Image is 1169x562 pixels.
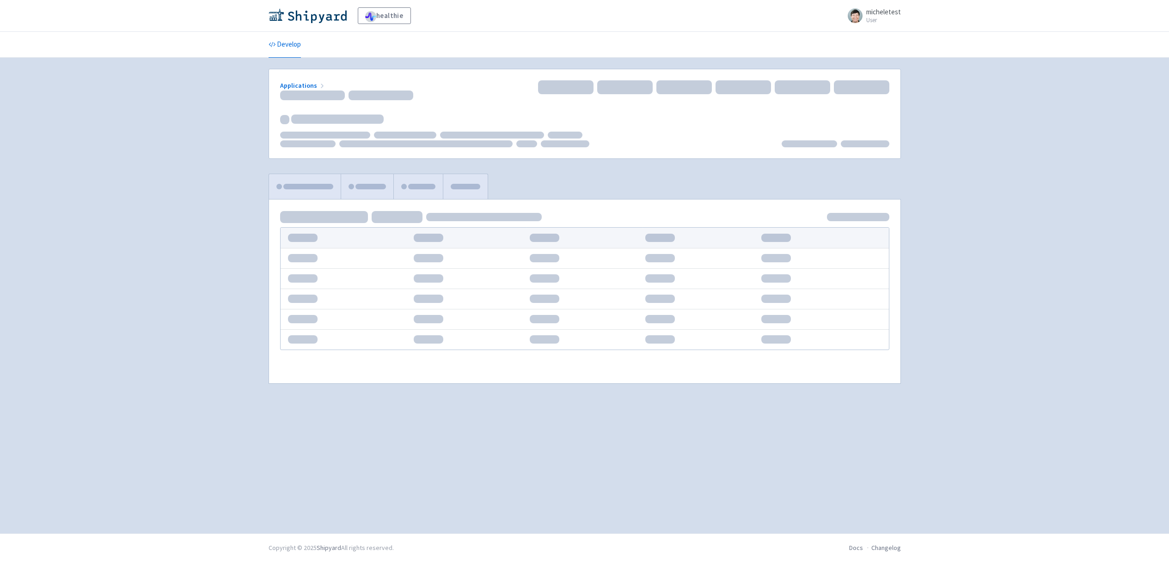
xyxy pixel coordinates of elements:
a: Develop [269,32,301,58]
a: micheletest User [842,8,901,23]
a: Changelog [871,544,901,552]
a: Applications [280,81,326,90]
a: healthie [358,7,411,24]
small: User [866,17,901,23]
span: micheletest [866,7,901,16]
div: Copyright © 2025 All rights reserved. [269,543,394,553]
img: Shipyard logo [269,8,347,23]
a: Docs [849,544,863,552]
a: Shipyard [317,544,341,552]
